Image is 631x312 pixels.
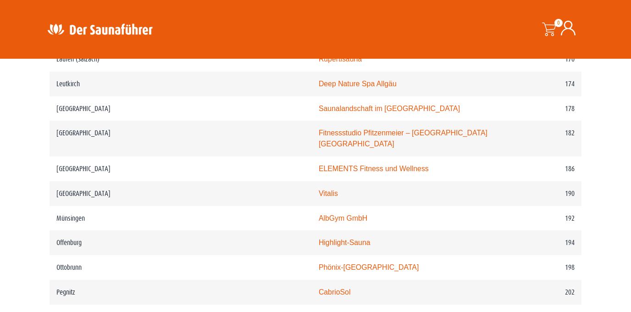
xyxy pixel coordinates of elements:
[50,121,312,156] td: [GEOGRAPHIC_DATA]
[498,156,581,181] td: 186
[50,206,312,231] td: Münsingen
[319,129,487,148] a: Fitnessstudio Pfitzenmeier – [GEOGRAPHIC_DATA] [GEOGRAPHIC_DATA]
[319,55,362,63] a: Rupertisauna
[319,80,397,88] a: Deep Nature Spa Allgäu
[498,47,581,72] td: 170
[498,206,581,231] td: 192
[50,156,312,181] td: [GEOGRAPHIC_DATA]
[498,280,581,305] td: 202
[498,255,581,280] td: 198
[319,239,371,246] a: Highlight-Sauna
[50,47,312,72] td: Laufen (Salzach)
[50,72,312,96] td: Leutkirch
[498,181,581,206] td: 190
[498,96,581,121] td: 178
[498,72,581,96] td: 174
[498,121,581,156] td: 182
[554,19,563,27] span: 0
[50,181,312,206] td: [GEOGRAPHIC_DATA]
[319,214,367,222] a: AlbGym GmbH
[498,230,581,255] td: 194
[319,263,419,271] a: Phönix-[GEOGRAPHIC_DATA]
[50,255,312,280] td: Ottobrunn
[50,96,312,121] td: [GEOGRAPHIC_DATA]
[50,280,312,305] td: Pegnitz
[319,105,460,112] a: Saunalandschaft im [GEOGRAPHIC_DATA]
[319,165,429,173] a: ELEMENTS Fitness und Wellness
[319,288,351,296] a: CabrioSol
[319,189,338,197] a: Vitalis
[50,230,312,255] td: Offenburg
